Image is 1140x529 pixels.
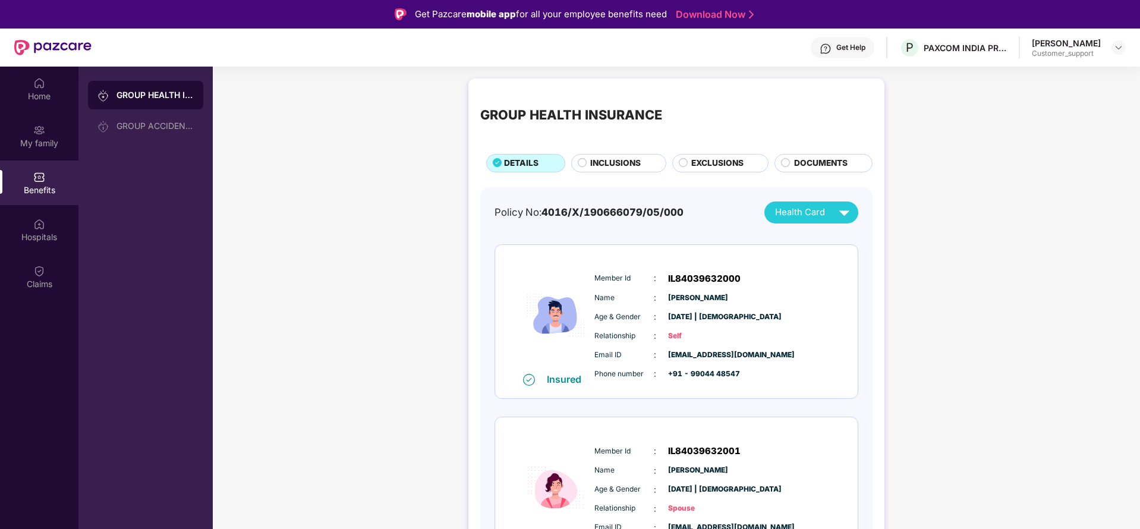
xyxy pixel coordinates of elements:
img: svg+xml;base64,PHN2ZyBpZD0iQmVuZWZpdHMiIHhtbG5zPSJodHRwOi8vd3d3LnczLm9yZy8yMDAwL3N2ZyIgd2lkdGg9Ij... [33,171,45,183]
span: : [654,329,656,342]
span: Self [668,330,728,342]
span: : [654,445,656,458]
span: Name [594,465,654,476]
span: Member Id [594,273,654,284]
img: icon [520,257,591,373]
img: svg+xml;base64,PHN2ZyBpZD0iSG9zcGl0YWxzIiB4bWxucz0iaHR0cDovL3d3dy53My5vcmcvMjAwMC9zdmciIHdpZHRoPS... [33,218,45,230]
div: GROUP HEALTH INSURANCE [116,89,194,101]
span: Spouse [668,503,728,514]
img: Logo [395,8,407,20]
span: [PERSON_NAME] [668,292,728,304]
div: GROUP HEALTH INSURANCE [480,105,662,125]
span: DOCUMENTS [794,157,848,170]
div: Policy No: [495,204,684,220]
img: Stroke [749,8,754,21]
a: Download Now [676,8,750,21]
strong: mobile app [467,8,516,20]
span: IL84039632000 [668,272,741,286]
img: svg+xml;base64,PHN2ZyB3aWR0aD0iMjAiIGhlaWdodD0iMjAiIHZpZXdCb3g9IjAgMCAyMCAyMCIgZmlsbD0ibm9uZSIgeG... [33,124,45,136]
span: Age & Gender [594,311,654,323]
span: : [654,272,656,285]
img: svg+xml;base64,PHN2ZyB4bWxucz0iaHR0cDovL3d3dy53My5vcmcvMjAwMC9zdmciIHZpZXdCb3g9IjAgMCAyNCAyNCIgd2... [834,202,855,223]
span: Name [594,292,654,304]
div: [PERSON_NAME] [1032,37,1101,49]
button: Health Card [764,201,858,223]
span: : [654,310,656,323]
span: : [654,348,656,361]
span: P [906,40,914,55]
div: PAXCOM INDIA PRIVATE LIMITED [924,42,1007,53]
span: [PERSON_NAME] [668,465,728,476]
span: : [654,367,656,380]
span: +91 - 99044 48547 [668,369,728,380]
span: Relationship [594,503,654,514]
span: DETAILS [504,157,538,170]
span: Relationship [594,330,654,342]
span: Phone number [594,369,654,380]
img: svg+xml;base64,PHN2ZyBpZD0iQ2xhaW0iIHhtbG5zPSJodHRwOi8vd3d3LnczLm9yZy8yMDAwL3N2ZyIgd2lkdGg9IjIwIi... [33,265,45,277]
img: svg+xml;base64,PHN2ZyBpZD0iSGVscC0zMngzMiIgeG1sbnM9Imh0dHA6Ly93d3cudzMub3JnLzIwMDAvc3ZnIiB3aWR0aD... [820,43,832,55]
img: svg+xml;base64,PHN2ZyBpZD0iRHJvcGRvd24tMzJ4MzIiIHhtbG5zPSJodHRwOi8vd3d3LnczLm9yZy8yMDAwL3N2ZyIgd2... [1114,43,1123,52]
span: [EMAIL_ADDRESS][DOMAIN_NAME] [668,349,728,361]
span: : [654,502,656,515]
div: Customer_support [1032,49,1101,58]
div: Get Pazcare for all your employee benefits need [415,7,667,21]
span: Age & Gender [594,484,654,495]
span: EXCLUSIONS [691,157,744,170]
span: : [654,464,656,477]
span: INCLUSIONS [590,157,641,170]
img: svg+xml;base64,PHN2ZyB3aWR0aD0iMjAiIGhlaWdodD0iMjAiIHZpZXdCb3g9IjAgMCAyMCAyMCIgZmlsbD0ibm9uZSIgeG... [97,90,109,102]
span: Email ID [594,349,654,361]
span: IL84039632001 [668,444,741,458]
span: Health Card [775,206,825,219]
img: svg+xml;base64,PHN2ZyB4bWxucz0iaHR0cDovL3d3dy53My5vcmcvMjAwMC9zdmciIHdpZHRoPSIxNiIgaGVpZ2h0PSIxNi... [523,374,535,386]
span: : [654,291,656,304]
div: GROUP ACCIDENTAL INSURANCE [116,121,194,131]
img: New Pazcare Logo [14,40,92,55]
span: [DATE] | [DEMOGRAPHIC_DATA] [668,484,728,495]
span: Member Id [594,446,654,457]
div: Get Help [836,43,865,52]
span: [DATE] | [DEMOGRAPHIC_DATA] [668,311,728,323]
span: : [654,483,656,496]
div: Insured [547,373,588,385]
img: svg+xml;base64,PHN2ZyB3aWR0aD0iMjAiIGhlaWdodD0iMjAiIHZpZXdCb3g9IjAgMCAyMCAyMCIgZmlsbD0ibm9uZSIgeG... [97,121,109,133]
img: svg+xml;base64,PHN2ZyBpZD0iSG9tZSIgeG1sbnM9Imh0dHA6Ly93d3cudzMub3JnLzIwMDAvc3ZnIiB3aWR0aD0iMjAiIG... [33,77,45,89]
span: 4016/X/190666079/05/000 [541,206,684,218]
